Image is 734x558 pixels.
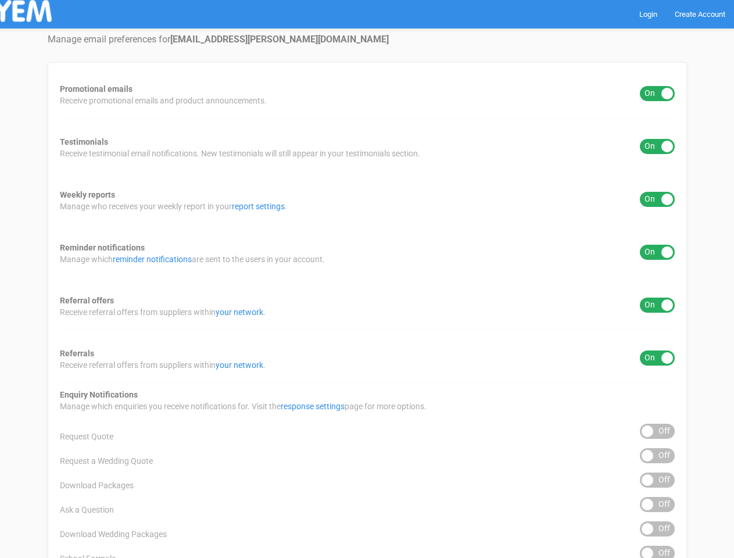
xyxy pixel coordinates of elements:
[60,390,138,399] strong: Enquiry Notifications
[60,349,94,358] strong: Referrals
[60,306,266,318] span: Receive referral offers from suppliers within .
[60,359,266,371] span: Receive referral offers from suppliers within .
[48,34,687,45] h4: Manage email preferences for
[60,84,133,94] strong: Promotional emails
[60,455,153,467] span: Request a Wedding Quote
[60,95,267,106] span: Receive promotional emails and product announcements.
[170,34,389,45] strong: [EMAIL_ADDRESS][PERSON_NAME][DOMAIN_NAME]
[60,201,287,212] span: Manage who receives your weekly report in your .
[60,400,427,412] span: Manage which enquiries you receive notifications for. Visit the page for more options.
[60,137,108,146] strong: Testimonials
[60,253,325,265] span: Manage which are sent to the users in your account.
[216,307,263,317] a: your network
[60,528,167,540] span: Download Wedding Packages
[60,431,113,442] span: Request Quote
[113,255,192,264] a: reminder notifications
[60,296,114,305] strong: Referral offers
[281,402,345,411] a: response settings
[60,480,134,491] span: Download Packages
[216,360,263,370] a: your network
[60,190,115,199] strong: Weekly reports
[232,202,285,211] a: report settings
[60,243,145,252] strong: Reminder notifications
[60,504,114,516] span: Ask a Question
[60,148,420,159] span: Receive testimonial email notifications. New testimonials will still appear in your testimonials ...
